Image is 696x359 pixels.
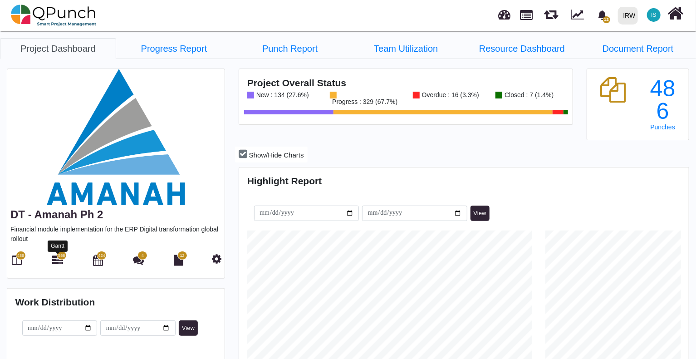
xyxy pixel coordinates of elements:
[247,77,565,89] h4: Project Overall Status
[471,206,490,221] button: View
[212,253,221,264] i: Project Settings
[52,258,63,266] a: 556
[420,92,479,98] div: Overdue : 16 (3.3%)
[174,255,184,266] i: Document Library
[48,241,68,252] div: Gantt
[668,5,684,22] i: Home
[247,175,681,187] h4: Highlight Report
[10,225,221,244] p: Financial module implementation for the ERP Digital transformation global rollout
[12,255,22,266] i: Board
[502,92,554,98] div: Closed : 7 (1.4%)
[594,7,610,23] div: Notification
[614,0,642,30] a: IRW
[116,38,232,59] a: Progress Report
[179,320,198,336] button: View
[645,77,681,131] a: 486 Punches
[330,98,397,105] div: Progress : 329 (67.7%)
[464,38,580,59] a: Resource Dashboard
[642,0,666,30] a: IS
[142,253,144,259] span: 4
[598,10,607,20] svg: bell fill
[566,0,592,30] div: Dynamic Report
[58,253,65,259] span: 556
[10,208,103,221] a: DT - Amanah Ph 2
[623,8,636,24] div: IRW
[499,5,511,19] span: Dashboard
[232,38,348,59] a: Punch Report
[249,151,304,159] span: Show/Hide Charts
[651,123,675,131] span: Punches
[580,38,696,59] a: Document Report
[15,296,217,308] h4: Work Distribution
[98,253,105,259] span: 424
[348,38,464,59] a: Team Utilization
[520,6,533,20] span: Projects
[180,253,185,259] span: 12
[348,38,464,59] li: DT - Amanah Ph 2
[544,5,558,20] span: Releases
[17,253,24,259] span: 486
[651,12,656,18] span: IS
[647,8,661,22] span: Idiris Shariif
[603,16,610,23] span: 12
[235,147,307,162] button: Show/Hide Charts
[93,255,103,266] i: Calendar
[11,2,97,29] img: qpunch-sp.fa6292f.png
[592,0,614,29] a: bell fill12
[645,77,681,123] div: 486
[254,92,309,98] div: New : 134 (27.6%)
[133,255,144,266] i: Punch Discussion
